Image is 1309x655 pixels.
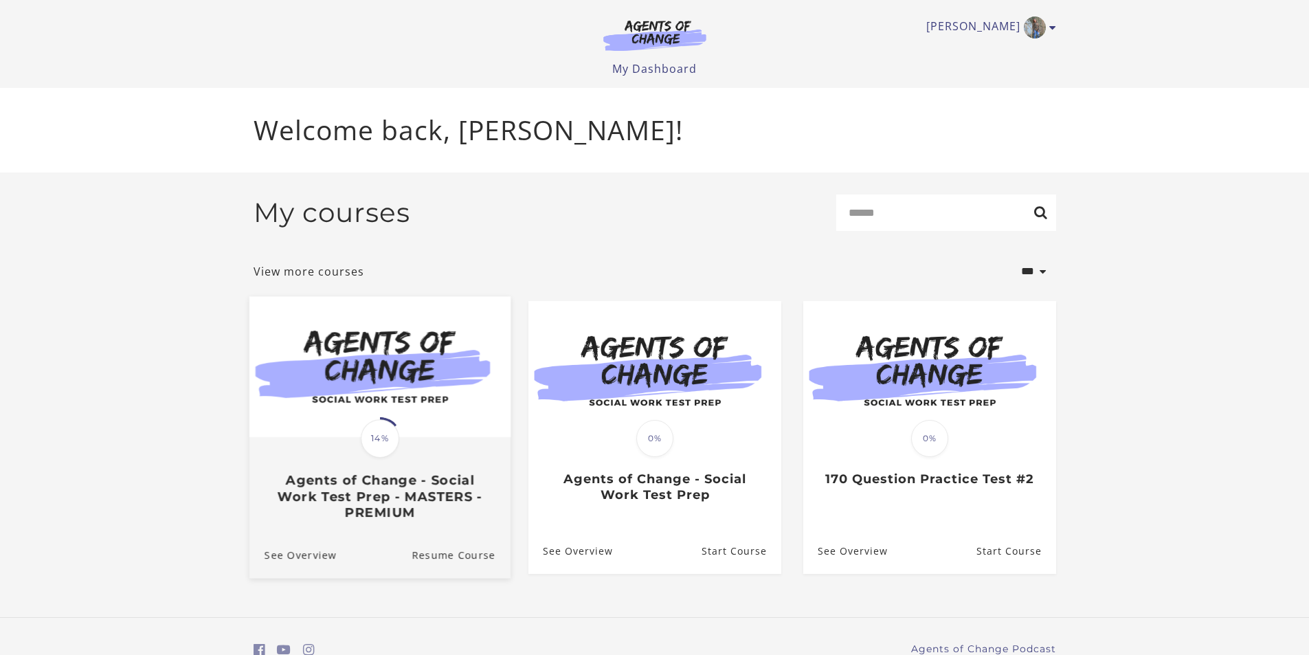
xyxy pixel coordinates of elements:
[254,263,364,280] a: View more courses
[589,19,721,51] img: Agents of Change Logo
[926,16,1049,38] a: Toggle menu
[612,61,697,76] a: My Dashboard
[803,529,888,573] a: 170 Question Practice Test #2: See Overview
[361,419,399,458] span: 14%
[264,472,495,520] h3: Agents of Change - Social Work Test Prep - MASTERS - PREMIUM
[701,529,781,573] a: Agents of Change - Social Work Test Prep: Resume Course
[528,529,613,573] a: Agents of Change - Social Work Test Prep: See Overview
[254,110,1056,151] p: Welcome back, [PERSON_NAME]!
[911,420,948,457] span: 0%
[976,529,1055,573] a: 170 Question Practice Test #2: Resume Course
[254,197,410,229] h2: My courses
[249,531,336,577] a: Agents of Change - Social Work Test Prep - MASTERS - PREMIUM: See Overview
[818,471,1041,487] h3: 170 Question Practice Test #2
[543,471,766,502] h3: Agents of Change - Social Work Test Prep
[636,420,673,457] span: 0%
[412,531,511,577] a: Agents of Change - Social Work Test Prep - MASTERS - PREMIUM: Resume Course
